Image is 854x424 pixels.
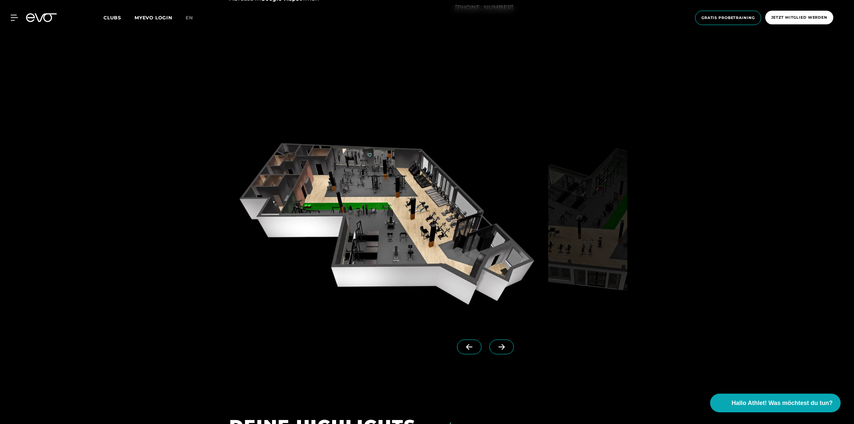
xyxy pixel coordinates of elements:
[701,15,755,21] span: Gratis Probetraining
[186,15,193,21] span: en
[693,11,763,25] a: Gratis Probetraining
[771,15,827,20] span: Jetzt Mitglied werden
[229,118,546,324] img: evofitness
[103,15,121,21] span: Clubs
[135,15,172,21] a: MYEVO LOGIN
[710,394,841,412] button: Hallo Athlet! Was möchtest du tun?
[548,118,627,324] img: evofitness
[186,14,201,22] a: en
[731,399,833,408] span: Hallo Athlet! Was möchtest du tun?
[763,11,835,25] a: Jetzt Mitglied werden
[103,14,135,21] a: Clubs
